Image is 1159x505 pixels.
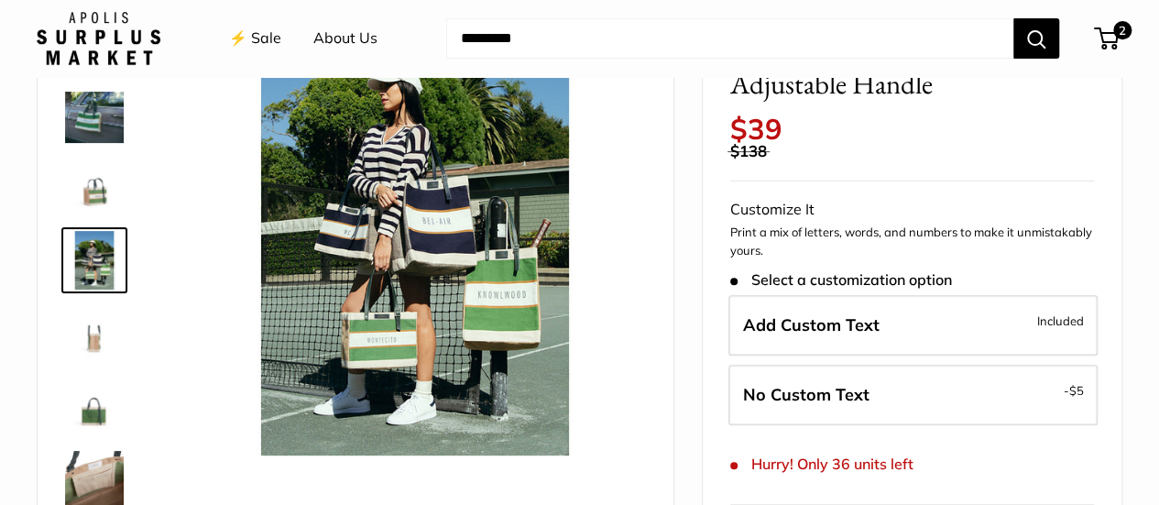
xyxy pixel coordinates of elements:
label: Add Custom Text [728,295,1098,356]
input: Search... [446,18,1013,59]
a: About Us [313,25,377,52]
p: Print a mix of letters, words, and numbers to make it unmistakably yours. [730,224,1094,259]
span: Add Custom Text [743,314,880,335]
a: description_Part of our original Chenille Collection [61,88,127,146]
button: Search [1013,18,1059,59]
span: - [1064,379,1084,401]
a: ⚡️ Sale [229,25,281,52]
img: Petite Market Bag in Court Green Chenille with Adjustable Handle [65,304,124,363]
img: Apolis: Surplus Market [37,12,160,65]
img: description_Part of our original Chenille Collection [65,92,124,142]
a: 2 [1096,27,1119,49]
a: description_Stamp of authenticity printed on the back [61,374,127,440]
a: Petite Market Bag in Court Green Chenille with Adjustable Handle [61,154,127,220]
a: Petite Market Bag in Court Green Chenille with Adjustable Handle [61,301,127,367]
span: $39 [730,111,782,147]
span: Included [1037,310,1084,332]
img: Petite Market Bag in Court Green Chenille with Adjustable Handle [65,231,124,290]
span: $138 [730,141,767,160]
span: $5 [1069,383,1084,398]
span: Select a customization option [730,271,951,289]
img: description_Stamp of authenticity printed on the back [65,378,124,436]
div: Customize It [730,196,1094,224]
span: 2 [1113,21,1132,39]
span: Hurry! Only 36 units left [730,456,913,473]
span: No Custom Text [743,384,869,405]
img: Petite Market Bag in Court Green Chenille with Adjustable Handle [65,158,124,216]
label: Leave Blank [728,365,1098,425]
a: Petite Market Bag in Court Green Chenille with Adjustable Handle [61,227,127,293]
